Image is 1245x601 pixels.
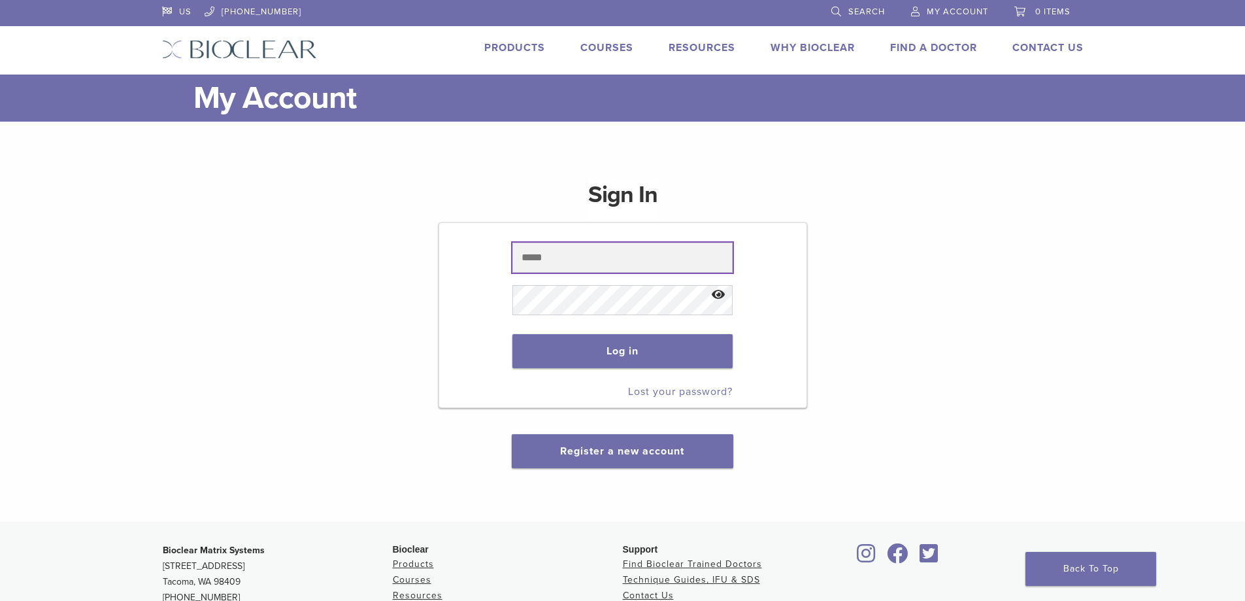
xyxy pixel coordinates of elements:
a: Back To Top [1025,552,1156,586]
a: Contact Us [623,590,674,601]
span: 0 items [1035,7,1071,17]
span: Search [848,7,885,17]
a: Technique Guides, IFU & SDS [623,574,760,585]
a: Why Bioclear [771,41,855,54]
button: Show password [705,279,733,312]
h1: Sign In [588,179,657,221]
img: Bioclear [162,40,317,59]
button: Register a new account [512,434,733,468]
a: Products [484,41,545,54]
a: Register a new account [560,445,684,458]
a: Resources [669,41,735,54]
a: Bioclear [883,551,913,564]
a: Find A Doctor [890,41,977,54]
a: Find Bioclear Trained Doctors [623,558,762,570]
h1: My Account [193,75,1084,122]
a: Courses [393,574,431,585]
span: Support [623,544,658,555]
a: Bioclear [853,551,880,564]
span: Bioclear [393,544,429,555]
span: My Account [927,7,988,17]
button: Log in [512,334,733,368]
a: Contact Us [1012,41,1084,54]
a: Resources [393,590,442,601]
a: Lost your password? [628,385,733,398]
a: Products [393,558,434,570]
strong: Bioclear Matrix Systems [163,545,265,556]
a: Courses [580,41,633,54]
a: Bioclear [916,551,943,564]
